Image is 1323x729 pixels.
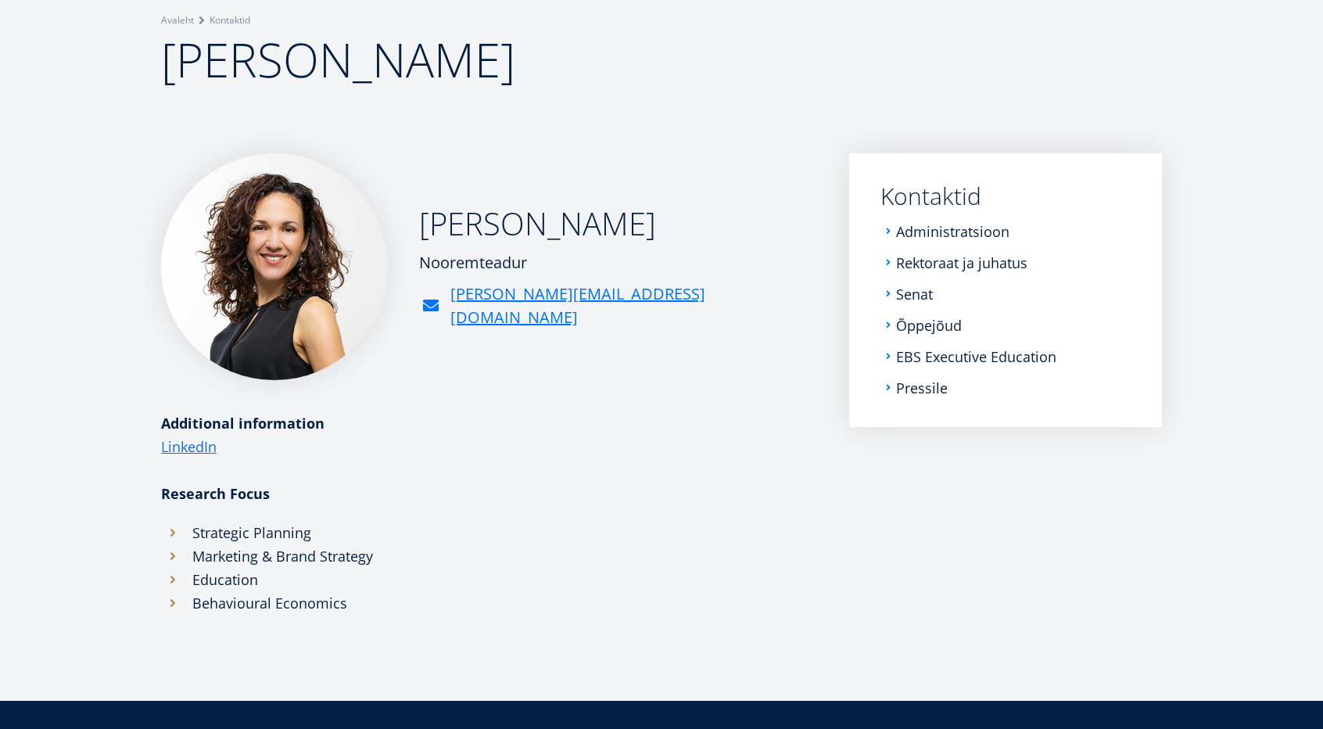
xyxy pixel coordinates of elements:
[419,204,818,243] h2: [PERSON_NAME]
[896,286,933,302] a: Senat
[161,591,818,638] li: Behavioural Economics
[896,224,1009,239] a: Administratsioon
[419,251,818,275] div: Nooremteadur
[161,521,818,544] li: Strategic Planning
[896,318,962,333] a: Õppejõud
[161,153,388,380] img: Nilay Rammul
[161,13,194,28] a: Avaleht
[896,380,948,396] a: Pressile
[161,568,818,591] li: Education
[161,27,515,92] span: [PERSON_NAME]
[896,349,1056,364] a: EBS Executive Education
[161,435,217,458] a: LinkedIn
[210,13,250,28] a: Kontaktid
[880,185,1131,208] a: Kontaktid
[161,411,818,435] div: Additional information
[161,484,270,503] strong: Research Focus
[161,544,818,568] li: Marketing & Brand Strategy
[450,282,818,329] a: [PERSON_NAME][EMAIL_ADDRESS][DOMAIN_NAME]
[896,255,1027,271] a: Rektoraat ja juhatus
